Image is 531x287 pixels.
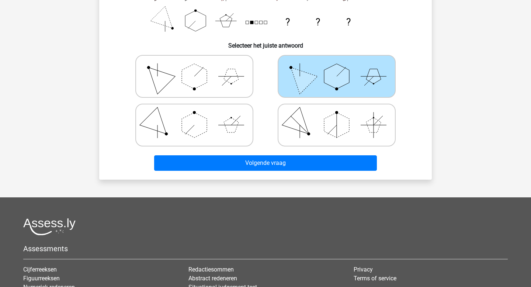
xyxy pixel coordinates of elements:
a: Cijferreeksen [23,266,57,273]
text: ? [285,17,290,28]
a: Abstract redeneren [188,275,237,282]
a: Privacy [354,266,373,273]
text: ? [316,17,320,28]
text: ? [346,17,351,28]
img: Assessly logo [23,218,76,235]
a: Terms of service [354,275,396,282]
h5: Assessments [23,244,508,253]
a: Figuurreeksen [23,275,60,282]
h6: Selecteer het juiste antwoord [111,36,420,49]
a: Redactiesommen [188,266,234,273]
button: Volgende vraag [154,155,377,171]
